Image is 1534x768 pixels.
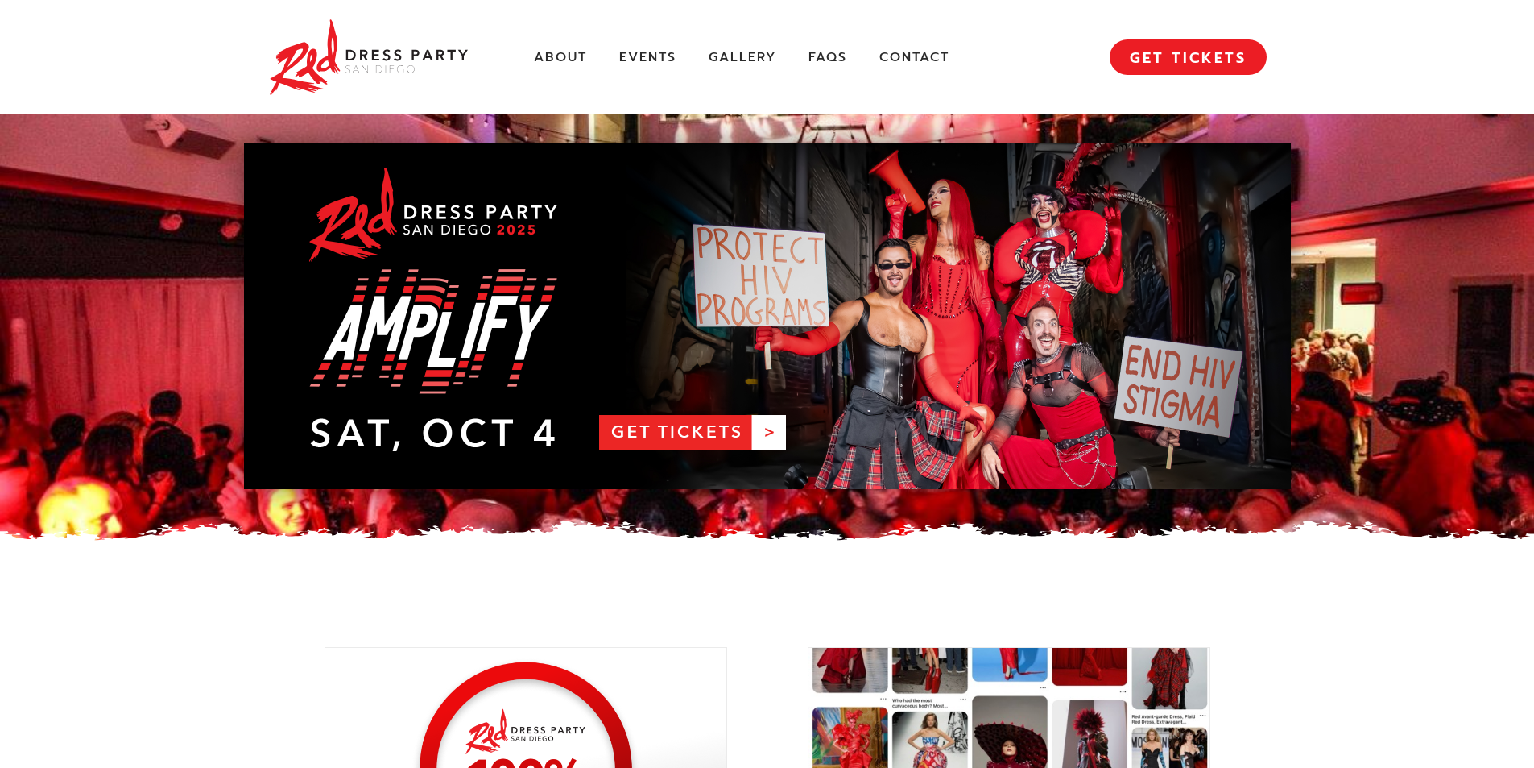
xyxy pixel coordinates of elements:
[879,49,949,66] a: Contact
[268,16,469,98] img: Red Dress Party San Diego
[1110,39,1267,75] a: GET TICKETS
[534,49,587,66] a: About
[709,49,776,66] a: Gallery
[619,49,676,66] a: Events
[808,49,847,66] a: FAQs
